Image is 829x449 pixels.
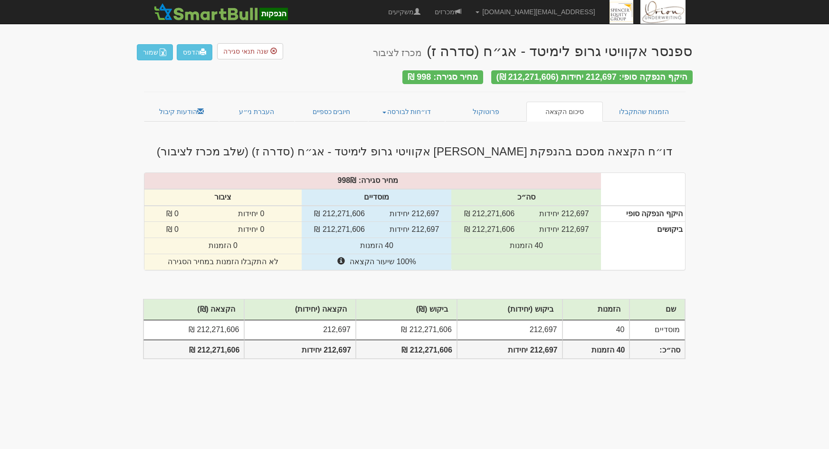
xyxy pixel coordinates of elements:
button: שנה תנאי סגירה [217,43,283,59]
div: ספנסר אקוויטי גרופ לימיטד - אג״ח (סדרה ז) [373,43,693,59]
a: הודעות קיבול [144,102,219,122]
strong: מחיר סגירה: [359,176,399,184]
a: הזמנות שהתקבלו [603,102,686,122]
td: 40 [562,320,630,340]
th: סה״כ [451,189,601,206]
a: חיובים כספיים [295,102,369,122]
img: SmartBull Logo [151,2,291,21]
img: excel-file-white.png [159,48,167,56]
a: סיכום הקצאה [526,102,603,122]
a: הדפס [177,44,212,60]
small: מכרז לציבור [373,48,422,58]
td: 212,697 יחידות [377,206,451,222]
button: שמור [137,44,173,60]
span: שנה תנאי סגירה [223,48,268,55]
th: ביקוש (יחידות) [457,299,562,320]
td: 40 הזמנות [302,238,451,254]
td: 212,697 [244,320,356,340]
th: 212,271,606 ₪ [143,340,245,359]
th: 40 הזמנות [562,340,630,359]
th: הקצאה (₪) [143,299,245,320]
h3: דו״ח הקצאה מסכם בהנפקת [PERSON_NAME] אקוויטי גרופ לימיטד - אג״ח (סדרה ז) (שלב מכרז לציבור) [137,145,693,158]
th: סה״כ: [629,340,685,359]
div: מחיר סגירה: 998 ₪ [402,70,483,84]
th: 212,271,606 ₪ [356,340,457,359]
td: 212,271,606 ₪ [451,222,527,238]
div: ₪ [140,175,606,186]
th: ציבור [144,189,302,206]
td: 0 יחידות [200,206,302,222]
a: העברת ני״ע [219,102,295,122]
th: הזמנות [562,299,630,320]
th: ביקושים [601,222,685,270]
td: 40 הזמנות [451,238,601,254]
th: היקף הנפקה סופי [601,206,685,222]
td: 212,271,606 ₪ [356,320,457,340]
td: 0 ₪ [144,222,201,238]
a: דו״חות לבורסה [368,102,445,122]
td: 212,271,606 ₪ [302,222,377,238]
td: 0 הזמנות [144,238,302,254]
td: 212,271,606 ₪ [302,206,377,222]
span: 998 [338,176,351,184]
th: ביקוש (₪) [356,299,457,320]
th: הקצאה (יחידות) [244,299,356,320]
td: 212,271,606 ₪ [451,206,527,222]
th: 212,697 יחידות [244,340,356,359]
td: 212,697 יחידות [527,206,601,222]
td: מוסדיים [629,320,685,340]
th: שם [629,299,685,320]
td: 0 יחידות [200,222,302,238]
div: היקף הנפקה סופי: 212,697 יחידות (212,271,606 ₪) [491,70,693,84]
td: לא התקבלו הזמנות במחיר הסגירה [144,254,302,270]
th: 212,697 יחידות [457,340,562,359]
th: מוסדיים [302,189,451,206]
td: 212,697 יחידות [527,222,601,238]
td: 212,271,606 ₪ [143,320,245,340]
td: 100% שיעור הקצאה [302,254,451,270]
a: פרוטוקול [445,102,527,122]
td: 212,697 יחידות [377,222,451,238]
td: 212,697 [457,320,562,340]
td: 0 ₪ [144,206,201,222]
